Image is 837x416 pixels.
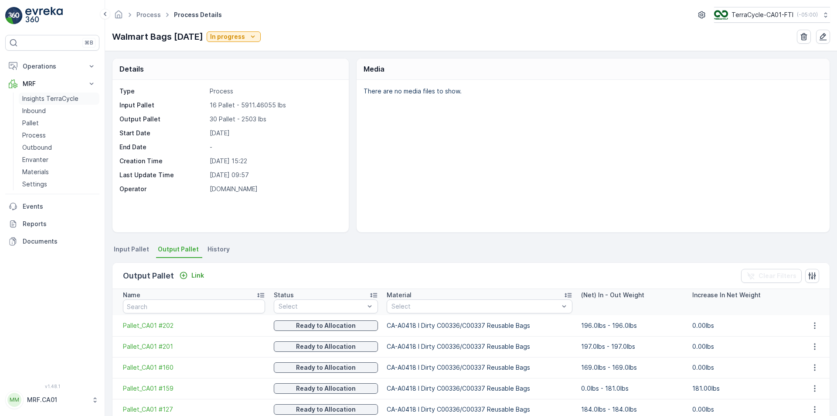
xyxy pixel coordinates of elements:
[172,10,224,19] span: Process Details
[22,180,47,189] p: Settings
[22,107,46,115] p: Inbound
[210,171,340,179] p: [DATE] 09:57
[119,64,144,74] p: Details
[19,154,99,166] a: Envanter
[22,143,52,152] p: Outbound
[688,357,800,378] td: 0.00lbs
[19,141,99,154] a: Outbound
[119,101,206,110] p: Input Pallet
[382,315,577,336] td: CA-A0418 I Dirty C00336/C00337 Reusable Bags
[25,7,63,24] img: logo_light-DOdMpM7g.png
[296,321,356,330] p: Ready to Allocation
[382,336,577,357] td: CA-A0418 I Dirty C00336/C00337 Reusable Bags
[85,39,93,46] p: ⌘B
[23,220,96,228] p: Reports
[296,405,356,414] p: Ready to Allocation
[5,7,23,24] img: logo
[296,342,356,351] p: Ready to Allocation
[123,321,265,330] a: Pallet_CA01 #202
[19,105,99,117] a: Inbound
[123,299,265,313] input: Search
[382,357,577,378] td: CA-A0418 I Dirty C00336/C00337 Reusable Bags
[391,302,559,311] p: Select
[119,115,206,124] p: Output Pallet
[207,31,261,42] button: In progress
[210,185,340,193] p: [DOMAIN_NAME]
[797,11,818,18] p: ( -05:00 )
[688,315,800,336] td: 0.00lbs
[114,245,149,254] span: Input Pallet
[123,405,265,414] a: Pallet_CA01 #127
[119,143,206,151] p: End Date
[577,378,688,399] td: 0.0lbs - 181.0lbs
[123,363,265,372] a: Pallet_CA01 #160
[274,362,378,373] button: Ready to Allocation
[274,341,378,352] button: Ready to Allocation
[19,93,99,105] a: Insights TerraCycle
[364,87,820,96] p: There are no media files to show.
[112,30,203,43] p: Walmart Bags [DATE]
[123,270,174,282] p: Output Pallet
[208,245,230,254] span: History
[279,302,364,311] p: Select
[714,7,830,23] button: TerraCycle-CA01-FTI(-05:00)
[577,336,688,357] td: 197.0lbs - 197.0lbs
[210,115,340,124] p: 30 Pallet - 2503 lbs
[176,270,208,281] button: Link
[123,342,265,351] a: Pallet_CA01 #201
[119,87,206,96] p: Type
[22,119,39,127] p: Pallet
[23,202,96,211] p: Events
[577,315,688,336] td: 196.0lbs - 196.0lbs
[5,75,99,93] button: MRF
[158,245,199,254] span: Output Pallet
[210,157,340,165] p: [DATE] 15:22
[22,94,78,103] p: Insights TerraCycle
[191,271,204,280] p: Link
[23,62,82,71] p: Operations
[119,171,206,179] p: Last Update Time
[274,383,378,394] button: Ready to Allocation
[22,168,49,176] p: Materials
[119,157,206,165] p: Creation Time
[19,129,99,141] a: Process
[274,320,378,331] button: Ready to Allocation
[577,357,688,378] td: 169.0lbs - 169.0lbs
[123,384,265,393] a: Pallet_CA01 #159
[210,32,245,41] p: In progress
[387,291,412,299] p: Material
[23,237,96,246] p: Documents
[5,215,99,233] a: Reports
[5,198,99,215] a: Events
[123,291,140,299] p: Name
[296,384,356,393] p: Ready to Allocation
[19,117,99,129] a: Pallet
[5,58,99,75] button: Operations
[22,131,46,140] p: Process
[119,129,206,138] p: Start Date
[210,129,340,138] p: [DATE]
[274,291,294,299] p: Status
[692,291,761,299] p: Increase In Net Weight
[5,391,99,409] button: MMMRF.CA01
[581,291,644,299] p: (Net) In - Out Weight
[364,64,384,74] p: Media
[114,13,123,21] a: Homepage
[23,79,82,88] p: MRF
[19,178,99,190] a: Settings
[22,155,48,164] p: Envanter
[274,404,378,415] button: Ready to Allocation
[210,87,340,96] p: Process
[714,10,728,20] img: TC_BVHiTW6.png
[732,10,793,19] p: TerraCycle-CA01-FTI
[296,363,356,372] p: Ready to Allocation
[5,384,99,389] span: v 1.48.1
[27,395,87,404] p: MRF.CA01
[5,233,99,250] a: Documents
[19,166,99,178] a: Materials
